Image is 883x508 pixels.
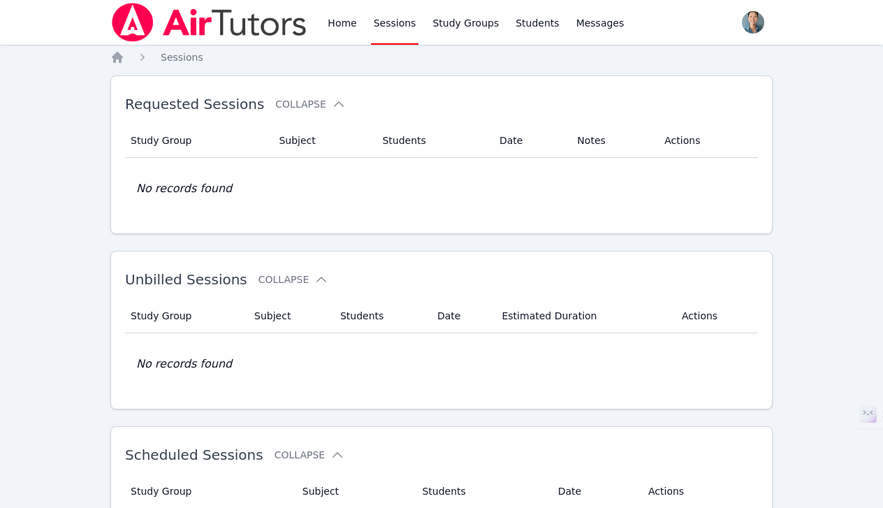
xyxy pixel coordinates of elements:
[110,3,308,42] img: Air Tutors
[125,447,263,463] span: Scheduled Sessions
[270,124,374,158] th: Subject
[246,299,332,333] th: Subject
[332,299,429,333] th: Students
[125,96,264,113] span: Requested Sessions
[125,158,758,219] td: No records found
[656,124,758,158] th: Actions
[161,50,203,64] a: Sessions
[673,299,758,333] th: Actions
[491,124,569,158] th: Date
[258,273,328,286] button: Collapse
[110,50,773,64] nav: Breadcrumb
[125,333,758,395] td: No records found
[374,124,491,158] th: Students
[569,124,656,158] th: Notes
[125,124,270,158] th: Study Group
[125,271,247,288] span: Unbilled Sessions
[576,16,625,30] span: Messages
[275,97,345,111] button: Collapse
[429,299,494,333] th: Date
[275,448,344,462] button: Collapse
[493,299,673,333] th: Estimated Duration
[125,299,246,333] th: Study Group
[161,52,203,63] span: Sessions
